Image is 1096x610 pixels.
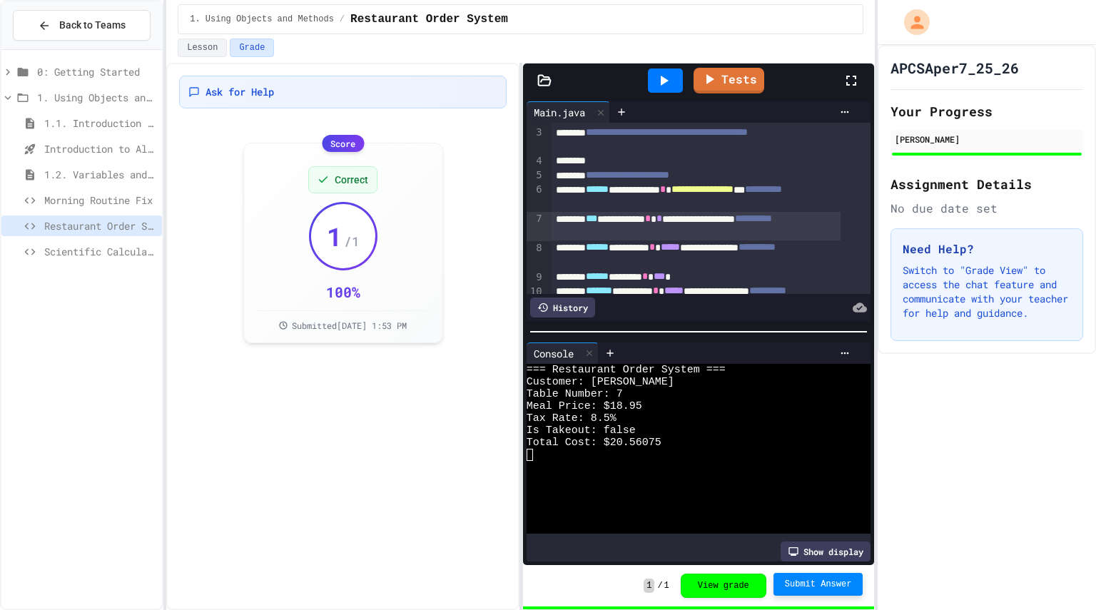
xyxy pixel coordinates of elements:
[530,298,595,317] div: History
[664,580,669,591] span: 1
[781,542,871,561] div: Show display
[44,218,156,233] span: Restaurant Order System
[230,39,274,57] button: Grade
[292,320,407,331] span: Submitted [DATE] 1:53 PM
[327,222,342,250] span: 1
[773,573,863,596] button: Submit Answer
[527,168,544,183] div: 5
[527,346,581,361] div: Console
[890,174,1083,194] h2: Assignment Details
[527,437,661,449] span: Total Cost: $20.56075
[44,244,156,259] span: Scientific Calculator
[59,18,126,33] span: Back to Teams
[527,376,674,388] span: Customer: [PERSON_NAME]
[644,579,654,593] span: 1
[657,580,662,591] span: /
[205,85,274,99] span: Ask for Help
[694,68,764,93] a: Tests
[344,231,360,251] span: / 1
[895,133,1079,146] div: [PERSON_NAME]
[44,167,156,182] span: 1.2. Variables and Data Types
[340,14,345,25] span: /
[889,6,933,39] div: My Account
[527,101,610,123] div: Main.java
[527,388,623,400] span: Table Number: 7
[335,173,368,187] span: Correct
[178,39,227,57] button: Lesson
[37,90,156,105] span: 1. Using Objects and Methods
[350,11,508,28] span: Restaurant Order System
[37,64,156,79] span: 0: Getting Started
[903,240,1071,258] h3: Need Help?
[13,10,151,41] button: Back to Teams
[527,183,544,212] div: 6
[44,193,156,208] span: Morning Routine Fix
[903,263,1071,320] p: Switch to "Grade View" to access the chat feature and communicate with your teacher for help and ...
[527,364,726,376] span: === Restaurant Order System ===
[527,241,544,270] div: 8
[785,579,852,590] span: Submit Answer
[527,412,616,425] span: Tax Rate: 8.5%
[681,574,766,598] button: View grade
[527,400,642,412] span: Meal Price: $18.95
[527,126,544,155] div: 3
[890,101,1083,121] h2: Your Progress
[326,282,360,302] div: 100 %
[44,141,156,156] span: Introduction to Algorithms, Programming, and Compilers
[527,154,544,168] div: 4
[527,285,544,314] div: 10
[527,270,544,285] div: 9
[890,58,1019,78] h1: APCSAper7_25_26
[890,200,1083,217] div: No due date set
[527,342,599,364] div: Console
[44,116,156,131] span: 1.1. Introduction to Algorithms, Programming, and Compilers
[527,425,636,437] span: Is Takeout: false
[190,14,334,25] span: 1. Using Objects and Methods
[527,212,544,241] div: 7
[527,105,592,120] div: Main.java
[322,135,364,152] div: Score
[544,112,552,123] span: Fold line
